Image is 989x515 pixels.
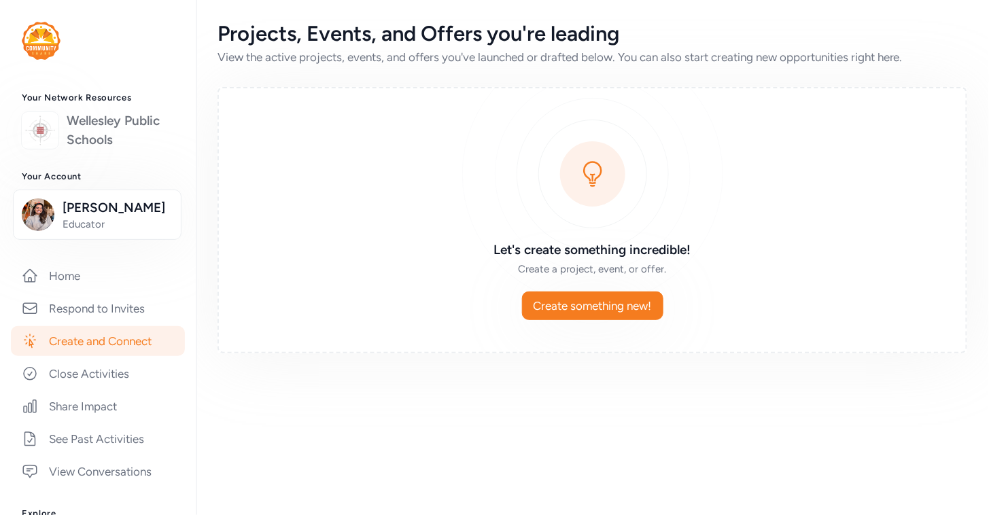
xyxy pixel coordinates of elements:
a: Close Activities [11,359,185,389]
button: [PERSON_NAME]Educator [13,190,181,240]
a: View Conversations [11,457,185,486]
img: logo [25,116,55,145]
span: Create something new! [534,298,652,314]
div: Projects, Events, and Offers you're leading [218,22,967,46]
img: logo [22,22,60,60]
a: Share Impact [11,391,185,421]
a: Wellesley Public Schools [67,111,174,149]
div: View the active projects, events, and offers you've launched or drafted below. You can also start... [218,49,967,65]
span: Educator [63,217,173,231]
a: Respond to Invites [11,294,185,323]
button: Create something new! [522,291,663,320]
div: Create a project, event, or offer. [397,262,788,276]
h3: Your Account [22,171,174,182]
h3: Your Network Resources [22,92,174,103]
span: [PERSON_NAME] [63,198,173,217]
a: Create and Connect [11,326,185,356]
h3: Let's create something incredible! [397,241,788,260]
a: See Past Activities [11,424,185,454]
a: Home [11,261,185,291]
